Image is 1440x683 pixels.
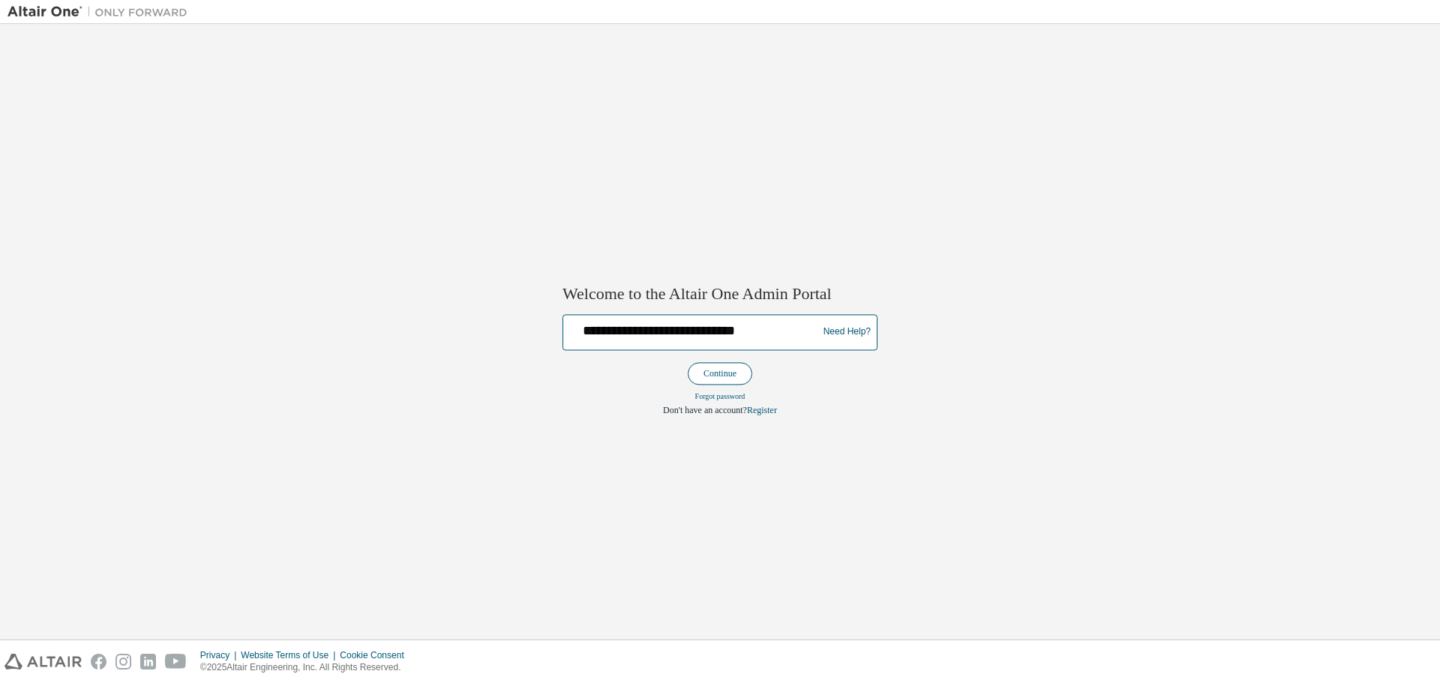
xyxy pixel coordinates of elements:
[200,661,413,674] p: © 2025 Altair Engineering, Inc. All Rights Reserved.
[91,654,106,670] img: facebook.svg
[200,649,241,661] div: Privacy
[7,4,195,19] img: Altair One
[695,392,745,400] a: Forgot password
[688,362,752,385] button: Continue
[115,654,131,670] img: instagram.svg
[4,654,82,670] img: altair_logo.svg
[747,405,777,415] a: Register
[140,654,156,670] img: linkedin.svg
[823,332,871,333] a: Need Help?
[562,284,877,305] h2: Welcome to the Altair One Admin Portal
[241,649,340,661] div: Website Terms of Use
[663,405,747,415] span: Don't have an account?
[165,654,187,670] img: youtube.svg
[340,649,412,661] div: Cookie Consent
